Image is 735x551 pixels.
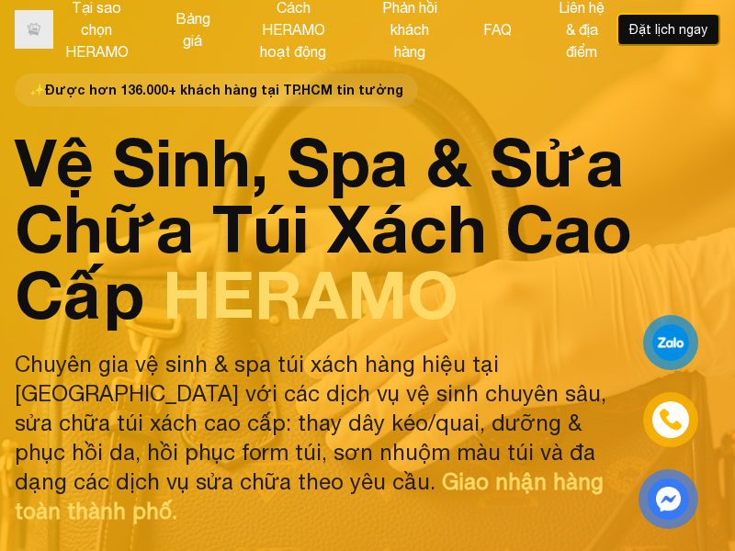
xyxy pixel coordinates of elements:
a: phone-icon [646,395,695,444]
span: star [29,81,45,99]
button: Đặt lịch ngay [616,13,720,46]
button: Bảng giá [170,6,216,52]
button: FAQ [478,17,517,41]
p: Chuyên gia vệ sinh & spa túi xách hàng hiệu tại [GEOGRAPHIC_DATA] với các dịch vụ vệ sinh chuyên ... [15,349,632,525]
img: phone-icon [661,410,682,430]
span: Được hơn 136.000+ khách hàng tại TP.HCM tin tưởng [15,73,418,107]
h1: Vệ Sinh, Spa & Sửa Chữa Túi Xách Cao Cấp [15,129,632,327]
span: HERAMO [163,254,458,333]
